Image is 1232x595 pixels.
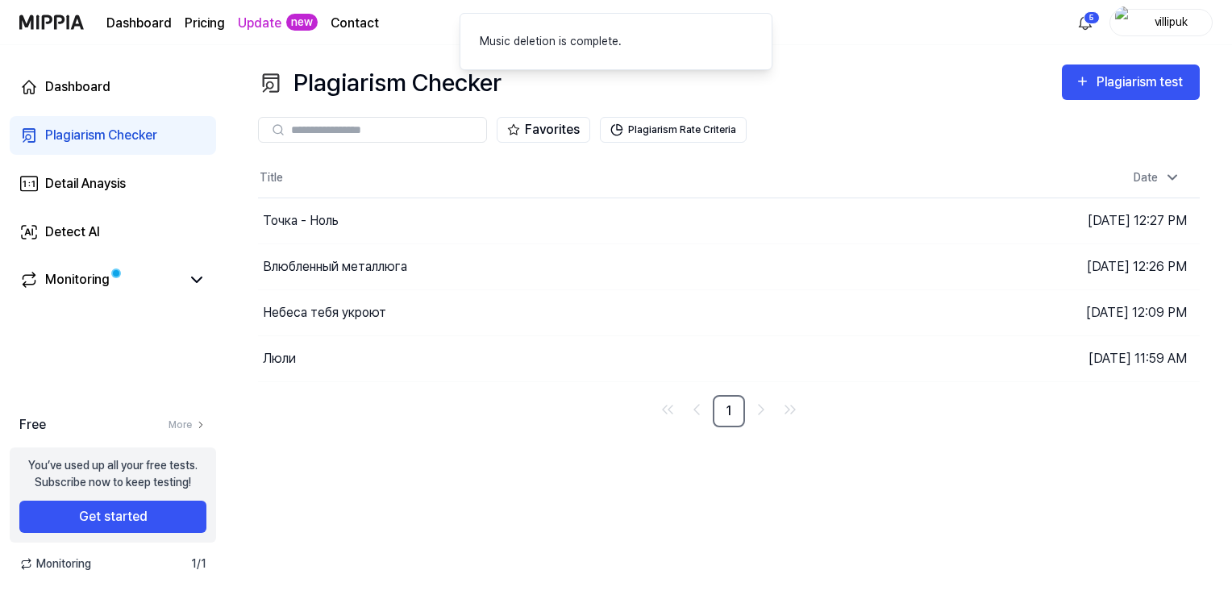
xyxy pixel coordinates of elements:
div: Plagiarism Checker [258,64,502,101]
th: Title [258,159,964,198]
a: Go to first page [655,397,681,422]
nav: pagination [258,395,1200,427]
td: [DATE] 12:27 PM [964,198,1200,243]
div: Точка - Ноль [263,211,339,231]
img: 알림 [1076,13,1095,32]
button: Favorites [497,117,590,143]
button: Plagiarism Rate Criteria [600,117,747,143]
span: Free [19,415,46,435]
a: Go to last page [777,397,803,422]
a: 1 [713,395,745,427]
span: Monitoring [19,555,91,572]
td: [DATE] 12:26 PM [964,243,1200,289]
a: Go to previous page [684,397,710,422]
div: Detect AI [45,223,100,242]
div: Dashboard [45,77,110,97]
div: Plagiarism Checker [45,126,157,145]
a: More [169,418,206,432]
div: Monitoring [45,270,110,289]
div: Люли [263,349,296,368]
a: Detail Anaysis [10,164,216,203]
div: Plagiarism test [1097,72,1187,93]
span: 1 / 1 [191,555,206,572]
div: new [286,14,318,31]
button: 알림5 [1072,10,1098,35]
div: Music deletion is complete. [480,33,622,50]
div: 5 [1084,11,1100,24]
div: Date [1127,164,1187,191]
button: Plagiarism test [1062,64,1200,100]
a: Update [238,14,281,33]
div: Detail Anaysis [45,174,126,193]
img: profile [1115,6,1134,39]
div: Влюбленный металлюга [263,257,407,277]
a: Monitoring [19,270,181,289]
a: Plagiarism Checker [10,116,216,155]
a: Dashboard [106,14,172,33]
button: profilevillipuk [1109,9,1213,36]
td: [DATE] 11:59 AM [964,335,1200,381]
div: Небеса тебя укроют [263,303,386,322]
button: Get started [19,501,206,533]
td: [DATE] 12:09 PM [964,289,1200,335]
a: Contact [331,14,379,33]
a: Detect AI [10,213,216,252]
a: Pricing [185,14,225,33]
div: villipuk [1139,13,1202,31]
div: You’ve used up all your free tests. Subscribe now to keep testing! [28,457,198,491]
a: Go to next page [748,397,774,422]
a: Dashboard [10,68,216,106]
